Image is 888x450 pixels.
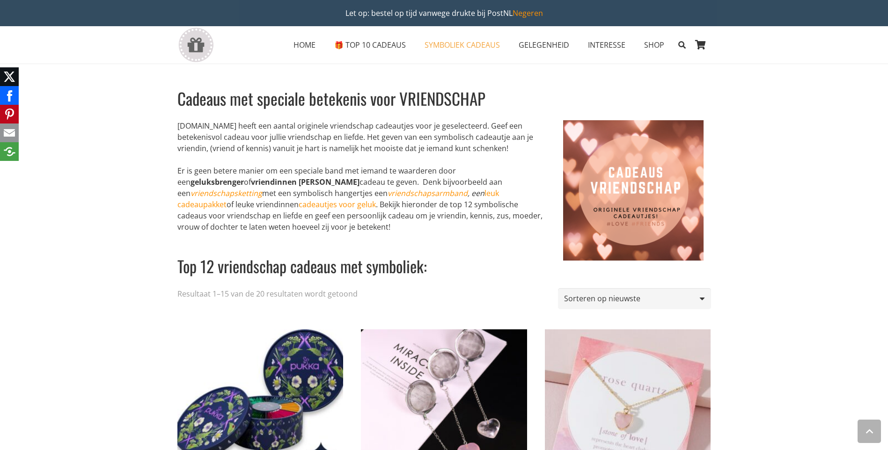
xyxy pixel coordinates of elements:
a: leuk cadeaupakket [177,188,499,210]
select: Winkelbestelling [558,288,711,309]
a: 🎁 TOP 10 CADEAUS🎁 TOP 10 CADEAUS Menu [325,33,415,57]
h1: Cadeaus met speciale betekenis voor VRIENDSCHAP [177,88,704,109]
a: gift-box-icon-grey-inspirerendwinkelen [177,28,214,63]
a: GELEGENHEIDGELEGENHEID Menu [509,33,579,57]
p: Resultaat 1–15 van de 20 resultaten wordt getoond [177,288,358,299]
a: SYMBOLIEK CADEAUSSYMBOLIEK CADEAUS Menu [415,33,509,57]
a: SHOPSHOP Menu [635,33,674,57]
a: vriendschapsketting [191,188,262,198]
a: HOMEHOME Menu [284,33,325,57]
a: vriendschapsarmband [388,188,468,198]
a: cadeautjes voor geluk [299,199,376,210]
p: Er is geen betere manier om een ​​speciale band met iemand te waarderen door een of cadeau te gev... [177,165,704,232]
p: [DOMAIN_NAME] heeft een aantal originele vriendschap cadeautjes voor je geselecteerd. Geef een be... [177,120,704,154]
a: Negeren [513,8,543,18]
a: Winkelwagen [690,26,711,64]
span: SYMBOLIEK CADEAUS [425,40,500,50]
span: 🎁 TOP 10 CADEAUS [334,40,406,50]
strong: geluksbrenger [191,177,244,187]
span: GELEGENHEID [519,40,569,50]
span: SHOP [644,40,664,50]
a: INTERESSEINTERESSE Menu [579,33,635,57]
img: origineel vriendschap cadeau met speciale betekenis en symboliek - bestel een vriendinnen cadeau ... [563,120,704,261]
em: , een [388,188,484,198]
span: HOME [294,40,316,50]
strong: vriendinnen [PERSON_NAME] [251,177,360,187]
span: INTERESSE [588,40,625,50]
a: Zoeken [674,33,690,57]
a: Terug naar top [858,420,881,443]
h2: Top 12 vriendschap cadeaus met symboliek: [177,244,704,277]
